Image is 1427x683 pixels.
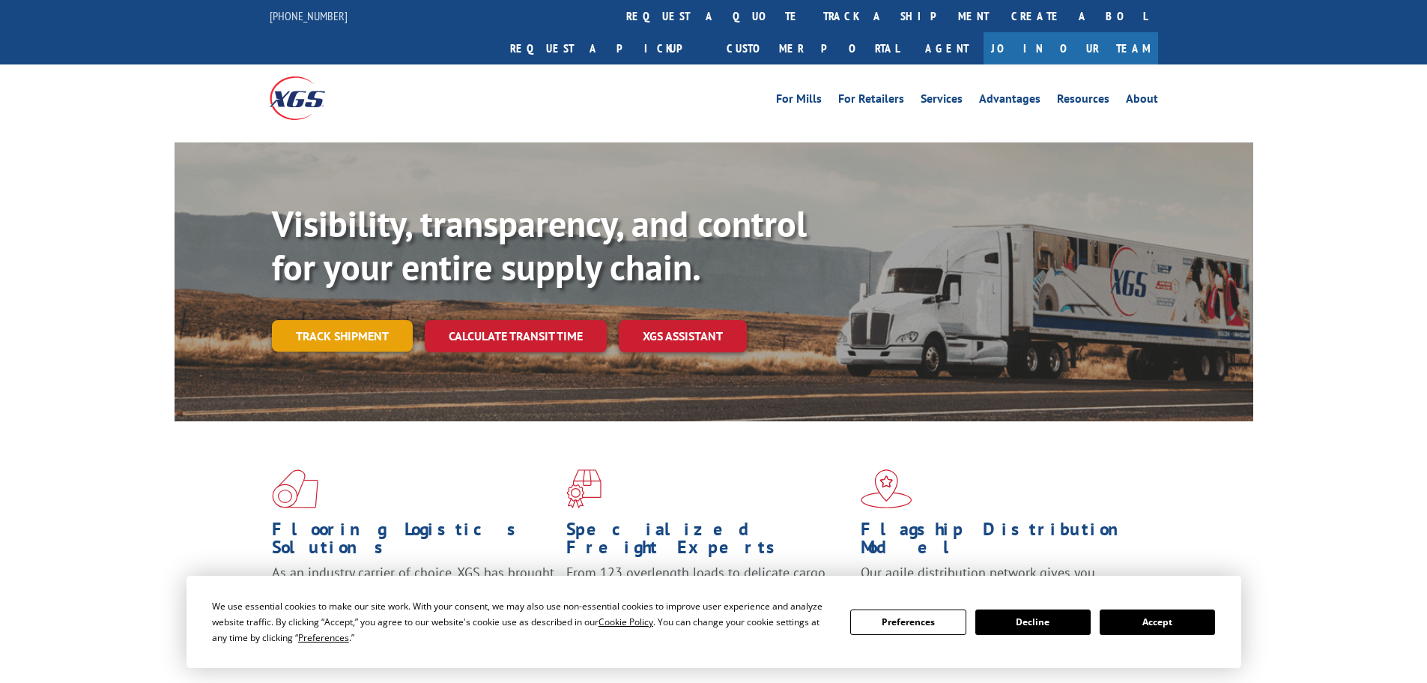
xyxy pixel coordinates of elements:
[1126,93,1158,109] a: About
[979,93,1040,109] a: Advantages
[850,610,966,635] button: Preferences
[1057,93,1109,109] a: Resources
[715,32,910,64] a: Customer Portal
[776,93,822,109] a: For Mills
[861,564,1136,599] span: Our agile distribution network gives you nationwide inventory management on demand.
[838,93,904,109] a: For Retailers
[861,520,1144,564] h1: Flagship Distribution Model
[599,616,653,628] span: Cookie Policy
[272,200,807,290] b: Visibility, transparency, and control for your entire supply chain.
[619,320,747,352] a: XGS ASSISTANT
[272,520,555,564] h1: Flooring Logistics Solutions
[425,320,607,352] a: Calculate transit time
[499,32,715,64] a: Request a pickup
[566,520,849,564] h1: Specialized Freight Experts
[566,564,849,631] p: From 123 overlength loads to delicate cargo, our experienced staff knows the best way to move you...
[910,32,984,64] a: Agent
[975,610,1091,635] button: Decline
[298,631,349,644] span: Preferences
[921,93,963,109] a: Services
[1100,610,1215,635] button: Accept
[212,598,832,646] div: We use essential cookies to make our site work. With your consent, we may also use non-essential ...
[861,469,912,508] img: xgs-icon-flagship-distribution-model-red
[270,8,348,23] a: [PHONE_NUMBER]
[187,576,1241,668] div: Cookie Consent Prompt
[272,469,318,508] img: xgs-icon-total-supply-chain-intelligence-red
[272,320,413,352] a: Track shipment
[984,32,1158,64] a: Join Our Team
[566,469,602,508] img: xgs-icon-focused-on-flooring-red
[272,564,554,617] span: As an industry carrier of choice, XGS has brought innovation and dedication to flooring logistics...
